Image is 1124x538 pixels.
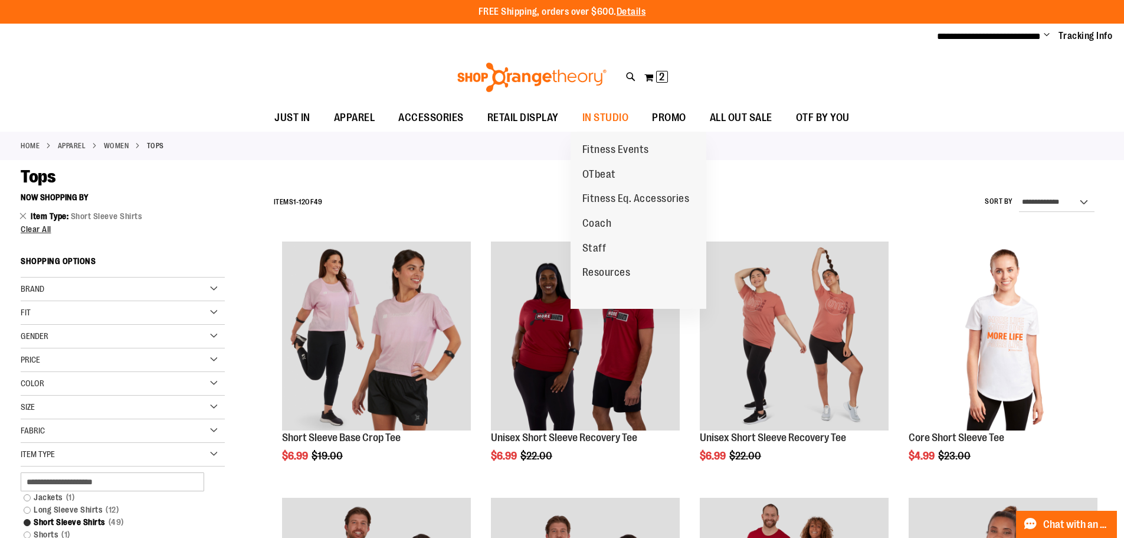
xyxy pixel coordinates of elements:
span: Item Type [21,449,55,459]
span: IN STUDIO [582,105,629,131]
button: Now Shopping by [21,187,94,207]
a: Product image for Unisex SS Recovery Tee [491,242,680,432]
span: Fitness Events [582,144,649,158]
span: $23.00 [938,450,972,462]
a: Clear All [21,225,225,233]
span: Fitness Eq. Accessories [582,193,690,207]
button: Chat with an Expert [1016,511,1118,538]
span: 12 [299,198,305,206]
a: Home [21,141,40,151]
a: Tracking Info [1059,30,1113,43]
a: WOMEN [104,141,129,151]
span: Resources [582,266,631,281]
div: product [903,236,1103,492]
span: 49 [106,516,127,529]
a: APPAREL [58,141,86,151]
a: Long Sleeve Shirts12 [18,504,214,516]
span: 2 [659,71,664,83]
a: Product image for Unisex Short Sleeve Recovery Tee [700,242,889,432]
span: JUST IN [274,105,310,131]
span: PROMO [652,105,686,131]
span: Tops [21,167,55,187]
p: FREE Shipping, orders over $600. [479,5,646,19]
a: Unisex Short Sleeve Recovery Tee [700,432,846,444]
span: Short Sleeve Shirts [71,211,143,221]
span: 49 [314,198,322,206]
span: $22.00 [520,450,554,462]
button: Account menu [1044,30,1050,42]
a: Details [617,6,646,17]
span: Fabric [21,426,45,435]
span: Gender [21,331,48,341]
a: Unisex Short Sleeve Recovery Tee [491,432,637,444]
span: $6.99 [282,450,310,462]
div: product [485,236,686,492]
span: $4.99 [909,450,936,462]
h2: Items - of [274,193,323,211]
span: Fit [21,308,31,317]
img: Product image for Unisex Short Sleeve Recovery Tee [700,242,889,431]
span: Brand [21,284,44,294]
span: ALL OUT SALE [710,105,772,131]
span: OTF BY YOU [796,105,850,131]
span: 1 [63,491,78,504]
span: Clear All [21,224,51,234]
div: product [694,236,894,492]
span: Price [21,355,40,364]
div: product [276,236,477,492]
span: APPAREL [334,105,375,131]
span: 12 [103,504,122,516]
a: Short Sleeve Shirts49 [18,516,214,529]
span: Color [21,379,44,388]
a: Core Short Sleeve Tee [909,432,1004,444]
span: Staff [582,242,607,257]
span: 1 [293,198,296,206]
span: Size [21,402,35,412]
span: RETAIL DISPLAY [487,105,559,131]
span: Coach [582,217,612,232]
img: Product image for Short Sleeve Base Crop Tee [282,242,471,431]
span: $6.99 [491,450,519,462]
span: $19.00 [312,450,345,462]
span: Item Type [31,211,71,221]
span: ACCESSORIES [398,105,464,131]
img: Product image for Core Short Sleeve Tee [909,242,1097,431]
span: Chat with an Expert [1043,519,1110,530]
a: Short Sleeve Base Crop Tee [282,432,401,444]
img: Shop Orangetheory [456,63,608,92]
span: $22.00 [729,450,763,462]
span: $6.99 [700,450,728,462]
a: Product image for Core Short Sleeve Tee [909,242,1097,432]
a: Jackets1 [18,491,214,504]
span: OTbeat [582,168,616,183]
strong: Shopping Options [21,251,225,278]
a: Product image for Short Sleeve Base Crop Tee [282,242,471,432]
label: Sort By [985,197,1013,207]
img: Product image for Unisex SS Recovery Tee [491,242,680,431]
strong: Tops [147,141,164,151]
